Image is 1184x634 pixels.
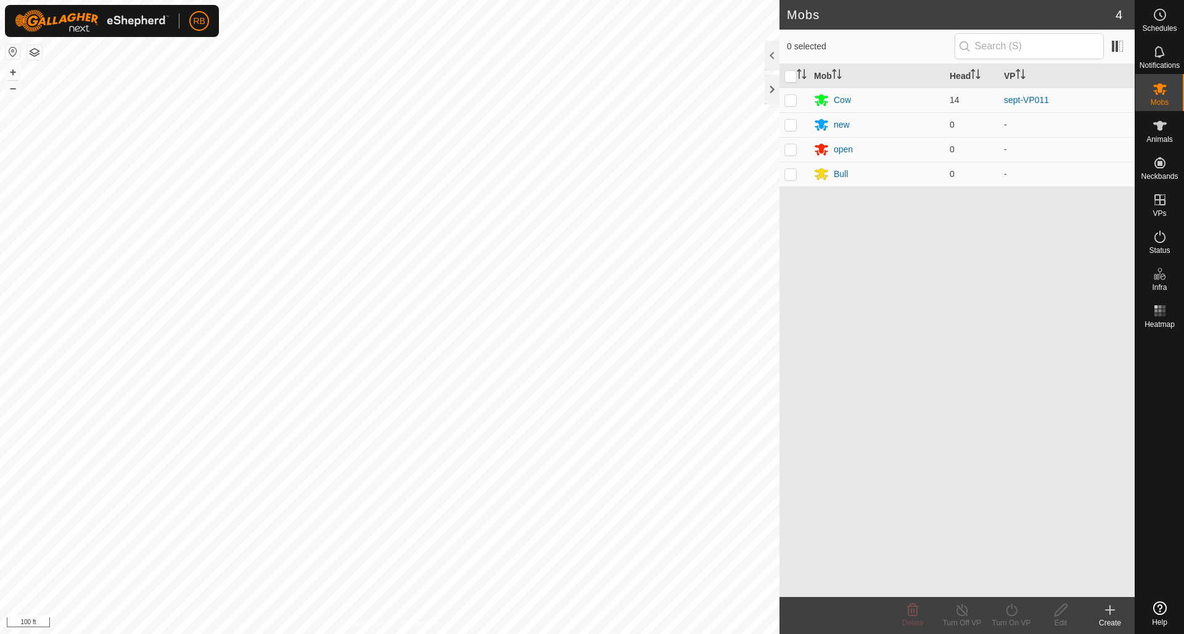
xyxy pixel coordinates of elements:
[950,95,960,105] span: 14
[999,137,1135,162] td: -
[1140,62,1180,69] span: Notifications
[937,617,987,628] div: Turn Off VP
[1145,321,1175,328] span: Heatmap
[1142,25,1177,32] span: Schedules
[950,144,955,154] span: 0
[15,10,169,32] img: Gallagher Logo
[787,7,1116,22] h2: Mobs
[999,162,1135,186] td: -
[402,618,438,629] a: Contact Us
[1152,619,1167,626] span: Help
[1153,210,1166,217] span: VPs
[1004,95,1049,105] a: sept-VP011
[1141,173,1178,180] span: Neckbands
[971,71,980,81] p-sorticon: Activate to sort
[987,617,1036,628] div: Turn On VP
[1146,136,1173,143] span: Animals
[834,143,853,156] div: open
[834,118,850,131] div: new
[6,65,20,80] button: +
[1135,596,1184,631] a: Help
[999,112,1135,137] td: -
[1116,6,1122,24] span: 4
[832,71,842,81] p-sorticon: Activate to sort
[809,64,945,88] th: Mob
[1036,617,1085,628] div: Edit
[193,15,205,28] span: RB
[6,81,20,96] button: –
[955,33,1104,59] input: Search (S)
[1085,617,1135,628] div: Create
[834,168,848,181] div: Bull
[945,64,999,88] th: Head
[999,64,1135,88] th: VP
[1149,247,1170,254] span: Status
[834,94,851,107] div: Cow
[787,40,955,53] span: 0 selected
[341,618,387,629] a: Privacy Policy
[27,45,42,60] button: Map Layers
[950,120,955,130] span: 0
[950,169,955,179] span: 0
[1151,99,1169,106] span: Mobs
[1016,71,1026,81] p-sorticon: Activate to sort
[1152,284,1167,291] span: Infra
[6,44,20,59] button: Reset Map
[797,71,807,81] p-sorticon: Activate to sort
[902,619,924,627] span: Delete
